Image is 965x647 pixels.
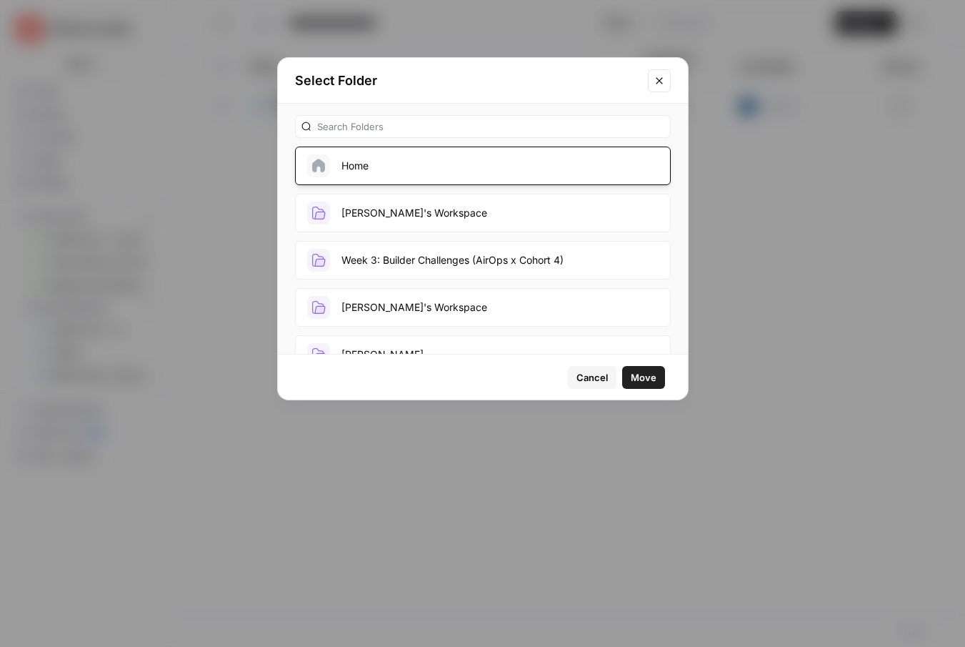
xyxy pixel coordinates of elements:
button: Move [622,366,665,389]
button: [PERSON_NAME]'s Workspace [295,194,671,232]
button: Close modal [648,69,671,92]
button: Week 3: Builder Challenges (AirOps x Cohort 4) [295,241,671,280]
button: [PERSON_NAME]'s Workspace [295,288,671,327]
button: Home [295,147,671,185]
h2: Select Folder [295,71,639,91]
button: Cancel [568,366,616,389]
span: Move [631,370,656,385]
span: Cancel [576,370,608,385]
input: Search Folders [317,119,664,134]
button: [PERSON_NAME] [295,335,671,374]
